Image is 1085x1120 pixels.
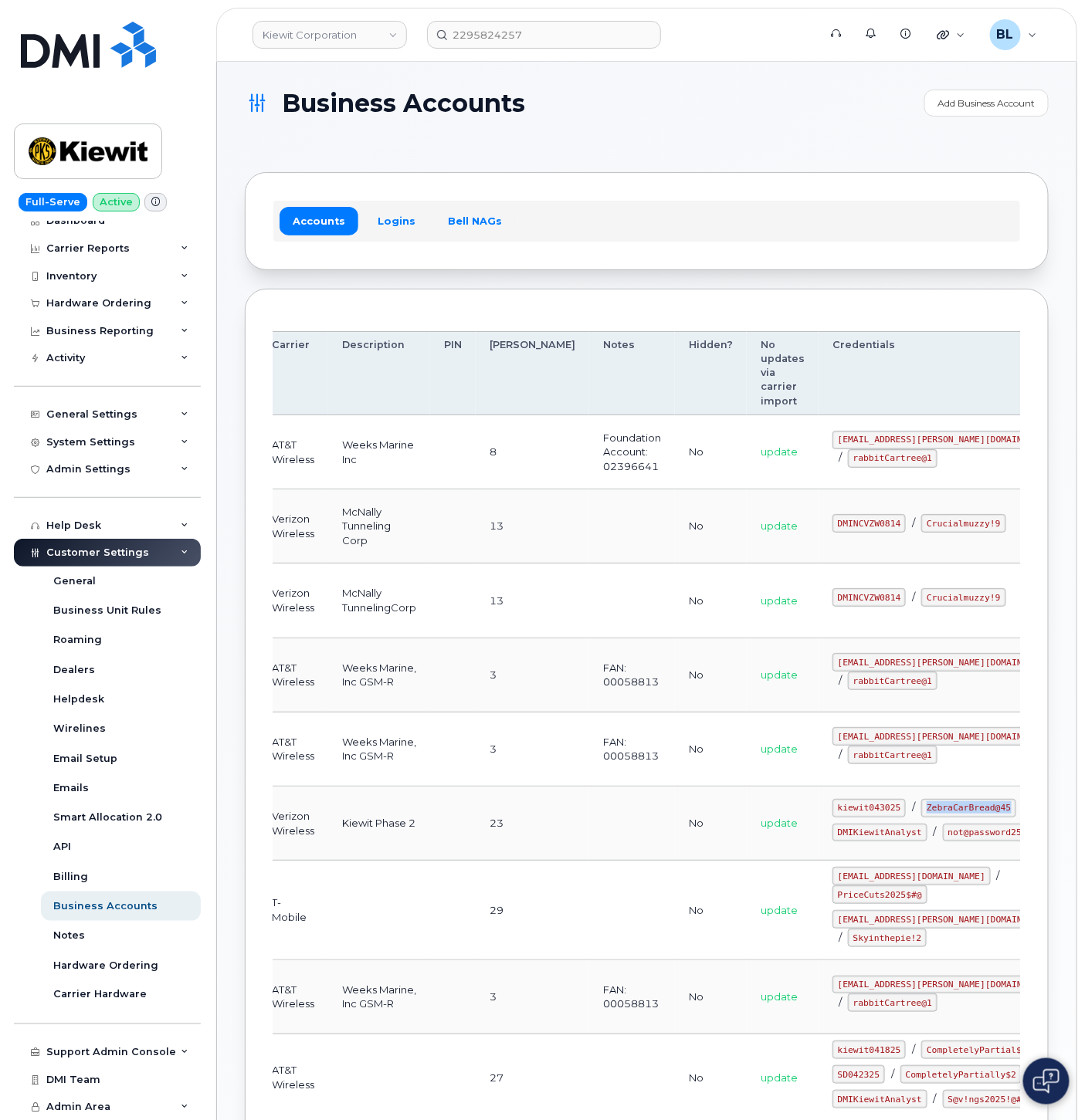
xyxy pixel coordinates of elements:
[832,1040,906,1059] code: kiewit041825
[675,563,747,638] td: No
[832,885,927,904] code: PriceCuts2025$#@
[476,638,589,712] td: 3
[675,331,747,415] th: Hidden?
[328,787,430,861] td: Kiewit Phase 2
[258,415,328,489] td: AT&T Wireless
[476,712,589,787] td: 3
[761,1071,798,1084] span: update
[476,787,589,861] td: 23
[675,787,747,861] td: No
[761,817,798,829] span: update
[832,653,1060,672] code: [EMAIL_ADDRESS][PERSON_NAME][DOMAIN_NAME]
[832,1065,885,1084] code: SD042325
[832,727,1060,746] code: [EMAIL_ADDRESS][PERSON_NAME][DOMAIN_NAME]
[258,861,328,960] td: T-Mobile
[328,563,430,638] td: McNally TunnelingCorp
[912,800,915,813] span: /
[761,743,798,755] span: update
[900,1065,1022,1084] code: CompletelyPartially$2
[747,331,819,415] th: No updates via carrier import
[589,331,675,415] th: Notes
[761,904,798,916] span: update
[435,207,515,235] a: Bell NAGs
[476,331,589,415] th: [PERSON_NAME]
[839,451,842,463] span: /
[832,514,906,533] code: DMINCVZW0814
[675,960,747,1034] td: No
[921,1040,1032,1059] code: CompletelyPartial$1
[934,1092,937,1105] span: /
[921,514,1005,533] code: Crucialmuzzy!9
[328,638,430,712] td: Weeks Marine, Inc GSM-R
[912,516,915,529] span: /
[761,990,798,1003] span: update
[819,331,1073,415] th: Credentials
[839,748,842,760] span: /
[848,672,938,690] code: rabbitCartree@1
[832,910,1060,929] code: [EMAIL_ADDRESS][PERSON_NAME][DOMAIN_NAME]
[258,712,328,787] td: AT&T Wireless
[934,825,937,837] span: /
[832,867,991,885] code: [EMAIL_ADDRESS][DOMAIN_NAME]
[1033,1069,1060,1094] img: Open chat
[912,1043,915,1055] span: /
[589,712,675,787] td: FAN: 00058813
[943,824,1043,842] code: not@password25@@!
[839,931,842,943] span: /
[761,519,798,532] span: update
[921,799,1016,817] code: ZebraCarBread@45
[258,960,328,1034] td: AT&T Wireless
[476,415,589,489] td: 8
[476,563,589,638] td: 13
[924,90,1049,117] a: Add Business Account
[848,929,927,947] code: Skyinthepie!2
[258,489,328,563] td: Verizon Wireless
[832,588,906,607] code: DMINCVZW0814
[476,861,589,960] td: 29
[328,415,430,489] td: Weeks Marine Inc
[761,445,798,458] span: update
[832,799,906,817] code: kiewit043025
[832,1090,927,1108] code: DMIKiewitAnalyst
[761,668,798,681] span: update
[430,331,476,415] th: PIN
[675,489,747,563] td: No
[832,976,1060,994] code: [EMAIL_ADDRESS][PERSON_NAME][DOMAIN_NAME]
[839,674,842,686] span: /
[839,996,842,1008] span: /
[476,489,589,563] td: 13
[675,638,747,712] td: No
[761,594,798,607] span: update
[328,960,430,1034] td: Weeks Marine, Inc GSM-R
[589,415,675,489] td: Foundation Account: 02396641
[258,787,328,861] td: Verizon Wireless
[280,207,358,235] a: Accounts
[258,638,328,712] td: AT&T Wireless
[848,449,938,468] code: rabbitCartree@1
[328,712,430,787] td: Weeks Marine, Inc GSM-R
[675,861,747,960] td: No
[258,563,328,638] td: Verizon Wireless
[282,90,525,117] span: Business Accounts
[364,207,429,235] a: Logins
[848,746,938,764] code: rabbitCartree@1
[912,590,915,603] span: /
[589,960,675,1034] td: FAN: 00058813
[921,588,1005,607] code: Crucialmuzzy!9
[891,1068,894,1080] span: /
[832,431,1060,449] code: [EMAIL_ADDRESS][PERSON_NAME][DOMAIN_NAME]
[832,824,927,842] code: DMIKiewitAnalyst
[848,993,938,1012] code: rabbitCartree@1
[943,1090,1027,1108] code: S@v!ngs2025!@#
[675,415,747,489] td: No
[328,331,430,415] th: Description
[258,331,328,415] th: Carrier
[675,712,747,787] td: No
[328,489,430,563] td: McNally Tunneling Corp
[589,638,675,712] td: FAN: 00058813
[997,869,1000,881] span: /
[476,960,589,1034] td: 3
